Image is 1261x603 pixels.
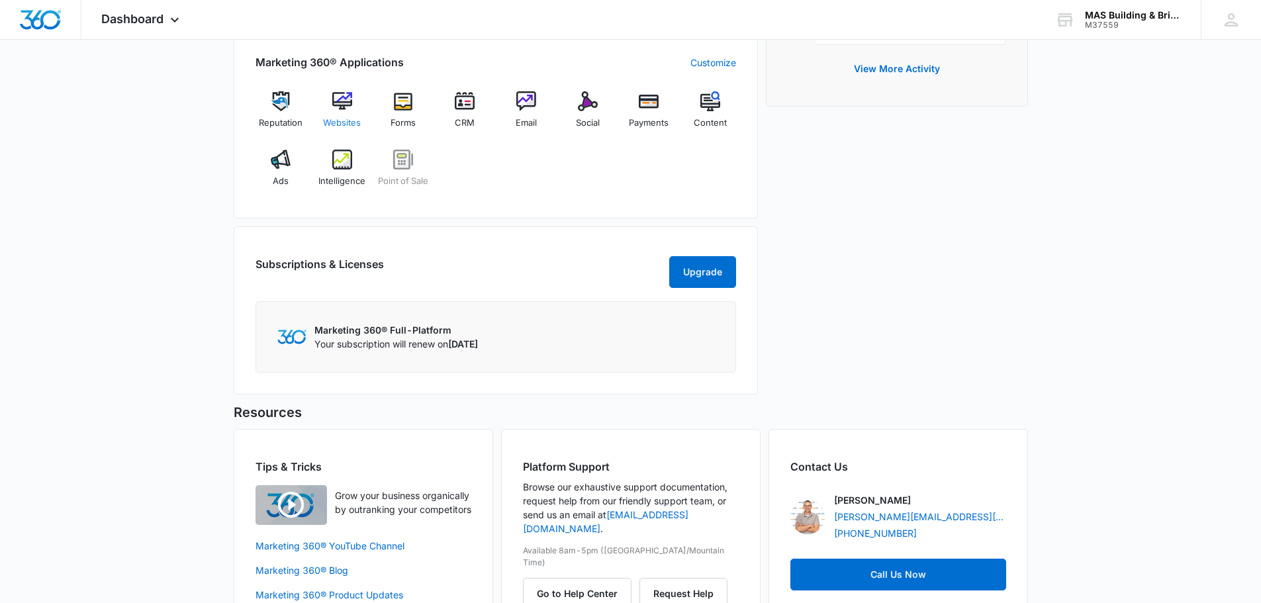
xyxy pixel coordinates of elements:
[690,56,736,70] a: Customize
[316,150,367,197] a: Intelligence
[314,323,478,337] p: Marketing 360® Full-Platform
[501,91,552,139] a: Email
[378,175,428,188] span: Point of Sale
[256,459,471,475] h2: Tips & Tricks
[790,459,1006,475] h2: Contact Us
[234,402,1028,422] h5: Resources
[790,500,825,534] img: Joseph Striby
[256,485,327,525] img: Quick Overview Video
[448,338,478,349] span: [DATE]
[323,116,361,130] span: Websites
[516,116,537,130] span: Email
[318,175,365,188] span: Intelligence
[314,337,478,351] p: Your subscription will renew on
[259,116,303,130] span: Reputation
[256,150,306,197] a: Ads
[335,488,471,516] p: Grow your business organically by outranking your competitors
[256,91,306,139] a: Reputation
[277,330,306,344] img: Marketing 360 Logo
[523,459,739,475] h2: Platform Support
[273,175,289,188] span: Ads
[576,116,600,130] span: Social
[790,559,1006,590] a: Call Us Now
[834,493,911,507] p: [PERSON_NAME]
[523,588,639,599] a: Go to Help Center
[523,545,739,569] p: Available 8am-5pm ([GEOGRAPHIC_DATA]/Mountain Time)
[1085,21,1182,30] div: account id
[624,91,675,139] a: Payments
[256,256,384,283] h2: Subscriptions & Licenses
[440,91,490,139] a: CRM
[834,510,1006,524] a: [PERSON_NAME][EMAIL_ADDRESS][PERSON_NAME][DOMAIN_NAME]
[562,91,613,139] a: Social
[316,91,367,139] a: Websites
[629,116,669,130] span: Payments
[841,53,953,85] button: View More Activity
[685,91,736,139] a: Content
[1085,10,1182,21] div: account name
[694,116,727,130] span: Content
[639,588,727,599] a: Request Help
[378,150,429,197] a: Point of Sale
[455,116,475,130] span: CRM
[669,256,736,288] button: Upgrade
[391,116,416,130] span: Forms
[101,12,163,26] span: Dashboard
[256,54,404,70] h2: Marketing 360® Applications
[834,526,917,540] a: [PHONE_NUMBER]
[256,563,471,577] a: Marketing 360® Blog
[256,539,471,553] a: Marketing 360® YouTube Channel
[256,588,471,602] a: Marketing 360® Product Updates
[378,91,429,139] a: Forms
[523,480,739,535] p: Browse our exhaustive support documentation, request help from our friendly support team, or send...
